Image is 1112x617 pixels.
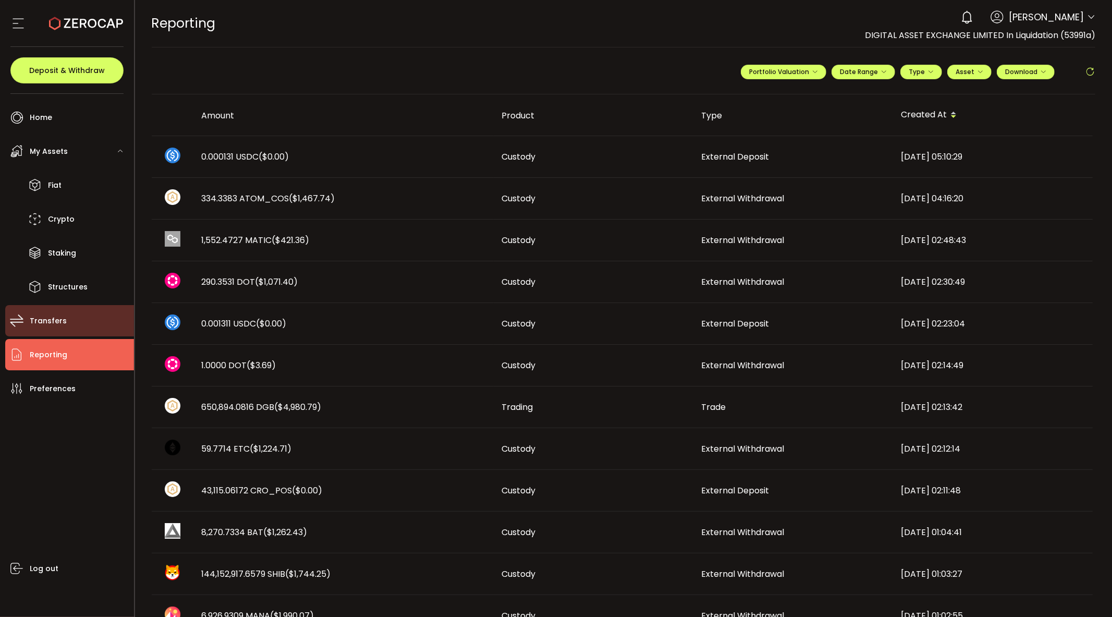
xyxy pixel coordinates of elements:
span: Custody [502,526,536,538]
span: [PERSON_NAME] [1009,10,1084,24]
span: Asset [956,67,974,76]
div: [DATE] 04:16:20 [893,192,1093,204]
span: 1,552.4727 MATIC [202,234,310,246]
span: External Withdrawal [702,276,785,288]
span: ($1,224.71) [250,443,292,455]
span: Reporting [152,14,216,32]
img: zuPXiwguUFiBOIQyqLOiXsnnNitlx7q4LCwEbLHADjIpTka+Lip0HH8D0VTrd02z+wEAAAAASUVORK5CYII= [165,189,180,205]
span: External Withdrawal [702,192,785,204]
span: Custody [502,318,536,330]
span: External Deposit [702,151,769,163]
span: 334.3383 ATOM_COS [202,192,335,204]
span: Download [1005,67,1046,76]
span: Staking [48,246,76,261]
div: Created At [893,106,1093,124]
span: 1.0000 DOT [202,359,276,371]
div: [DATE] 01:03:27 [893,568,1093,580]
span: 0.000131 USDC [202,151,289,163]
span: Trade [702,401,726,413]
span: External Deposit [702,485,769,497]
div: [DATE] 02:14:49 [893,359,1093,371]
button: Portfolio Valuation [741,65,826,79]
span: Fiat [48,178,62,193]
span: 0.001311 USDC [202,318,287,330]
span: ($0.00) [256,318,287,330]
div: [DATE] 02:11:48 [893,485,1093,497]
span: ($3.69) [247,359,276,371]
span: 8,270.7334 BAT [202,526,308,538]
img: etc_portfolio.png [165,440,180,455]
span: External Withdrawal [702,359,785,371]
span: Custody [502,276,536,288]
div: [DATE] 01:04:41 [893,526,1093,538]
span: 144,152,917.6579 SHIB [202,568,331,580]
span: 290.3531 DOT [202,276,298,288]
button: Download [997,65,1055,79]
span: ($1,071.40) [255,276,298,288]
span: Trading [502,401,533,413]
span: Custody [502,192,536,204]
img: dot_portfolio.svg [165,273,180,288]
img: bat_portfolio.png [165,523,180,539]
span: 43,115.06172 CRO_POS [202,485,323,497]
span: External Withdrawal [702,526,785,538]
span: Custody [502,151,536,163]
div: Amount [193,110,494,122]
span: 650,894.0816 DGB [202,401,322,413]
span: ($421.36) [272,234,310,246]
div: [DATE] 02:48:43 [893,234,1093,246]
span: Deposit & Withdraw [29,67,105,74]
span: Crypto [48,212,75,227]
span: External Withdrawal [702,568,785,580]
img: shib_portfolio.png [165,565,180,580]
button: Asset [947,65,992,79]
img: matic_portfolio.png [165,231,180,247]
span: Portfolio Valuation [749,67,818,76]
div: [DATE] 02:23:04 [893,318,1093,330]
div: [DATE] 02:13:42 [893,401,1093,413]
span: Transfers [30,313,67,329]
div: Product [494,110,693,122]
span: ($4,980.79) [275,401,322,413]
button: Date Range [832,65,895,79]
span: DIGITAL ASSET EXCHANGE LIMITED In Liquidation (53991a) [865,29,1095,41]
span: Date Range [840,67,887,76]
div: Type [693,110,893,122]
span: External Withdrawal [702,234,785,246]
span: Custody [502,568,536,580]
span: Custody [502,359,536,371]
span: ($1,262.43) [264,526,308,538]
span: My Assets [30,144,68,159]
span: Log out [30,561,58,576]
button: Type [900,65,942,79]
span: Custody [502,234,536,246]
span: Type [909,67,934,76]
img: dot_portfolio.svg [165,356,180,372]
span: Preferences [30,381,76,396]
img: zuPXiwguUFiBOIQyqLOiXsnnNitlx7q4LCwEbLHADjIpTka+Lip0HH8D0VTrd02z+wEAAAAASUVORK5CYII= [165,481,180,497]
span: External Withdrawal [702,443,785,455]
span: ($1,467.74) [289,192,335,204]
span: 59.7714 ETC [202,443,292,455]
button: Deposit & Withdraw [10,57,124,83]
div: [DATE] 02:12:14 [893,443,1093,455]
span: Custody [502,485,536,497]
div: [DATE] 05:10:29 [893,151,1093,163]
span: ($0.00) [292,485,323,497]
span: Custody [502,443,536,455]
iframe: Chat Widget [1060,567,1112,617]
div: [DATE] 02:30:49 [893,276,1093,288]
span: Reporting [30,347,67,362]
span: ($0.00) [259,151,289,163]
img: zuPXiwguUFiBOIQyqLOiXsnnNitlx7q4LCwEbLHADjIpTka+Lip0HH8D0VTrd02z+wEAAAAASUVORK5CYII= [165,398,180,414]
img: usdc_portfolio.svg [165,148,180,163]
img: usdc_portfolio.svg [165,314,180,330]
span: External Deposit [702,318,769,330]
span: ($1,744.25) [286,568,331,580]
span: Structures [48,280,88,295]
span: Home [30,110,52,125]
